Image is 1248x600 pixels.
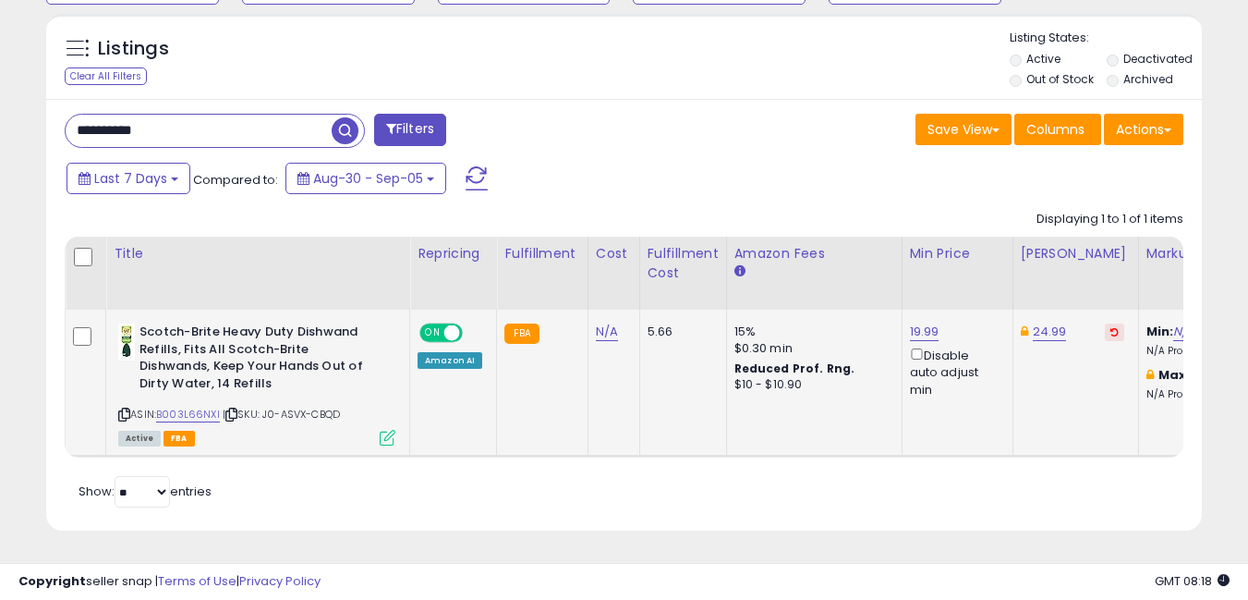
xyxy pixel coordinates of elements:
[118,324,395,444] div: ASIN:
[65,67,147,85] div: Clear All Filters
[156,407,220,422] a: B003L66NXI
[418,352,482,369] div: Amazon AI
[79,483,212,500] span: Show: entries
[18,573,321,591] div: seller snap | |
[1123,51,1193,67] label: Deactivated
[910,345,999,398] div: Disable auto adjust min
[734,244,894,263] div: Amazon Fees
[67,163,190,194] button: Last 7 Days
[18,572,86,590] strong: Copyright
[193,171,278,189] span: Compared to:
[139,324,364,397] b: Scotch-Brite Heavy Duty Dishwand Refills, Fits All Scotch-Brite Dishwands, Keep Your Hands Out of...
[460,325,490,341] span: OFF
[164,431,195,447] span: FBA
[1026,51,1060,67] label: Active
[734,324,888,340] div: 15%
[1033,323,1067,341] a: 24.99
[118,324,135,361] img: 31uQyaXoEiL._SL40_.jpg
[94,169,167,188] span: Last 7 Days
[1036,211,1183,228] div: Displaying 1 to 1 of 1 items
[504,244,579,263] div: Fulfillment
[1010,30,1202,47] p: Listing States:
[1014,114,1101,145] button: Columns
[114,244,402,263] div: Title
[118,431,161,447] span: All listings currently available for purchase on Amazon
[734,361,855,376] b: Reduced Prof. Rng.
[1021,244,1131,263] div: [PERSON_NAME]
[98,36,169,62] h5: Listings
[418,244,489,263] div: Repricing
[374,114,446,146] button: Filters
[504,324,539,344] small: FBA
[1146,323,1174,340] b: Min:
[285,163,446,194] button: Aug-30 - Sep-05
[596,323,618,341] a: N/A
[158,572,236,590] a: Terms of Use
[421,325,444,341] span: ON
[1158,366,1191,384] b: Max:
[734,340,888,357] div: $0.30 min
[910,323,939,341] a: 19.99
[1026,71,1094,87] label: Out of Stock
[648,244,719,283] div: Fulfillment Cost
[1104,114,1183,145] button: Actions
[1155,572,1230,590] span: 2025-09-13 08:18 GMT
[313,169,423,188] span: Aug-30 - Sep-05
[239,572,321,590] a: Privacy Policy
[1026,120,1084,139] span: Columns
[910,244,1005,263] div: Min Price
[734,263,745,280] small: Amazon Fees.
[734,377,888,393] div: $10 - $10.90
[648,324,712,340] div: 5.66
[1123,71,1173,87] label: Archived
[1173,323,1195,341] a: N/A
[915,114,1012,145] button: Save View
[596,244,632,263] div: Cost
[223,407,340,422] span: | SKU: J0-ASVX-CBQD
